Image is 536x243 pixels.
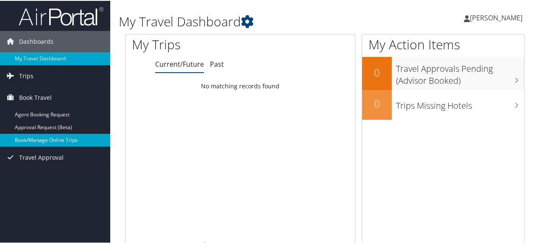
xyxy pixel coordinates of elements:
h3: Trips Missing Hotels [396,95,524,111]
a: 0Travel Approvals Pending (Advisor Booked) [362,56,524,89]
a: 0Trips Missing Hotels [362,89,524,119]
h2: 0 [362,96,392,110]
img: airportal-logo.png [19,6,103,25]
a: [PERSON_NAME] [464,4,531,30]
h1: My Action Items [362,35,524,53]
span: Trips [19,65,33,86]
span: Dashboards [19,30,53,51]
a: Past [210,59,224,68]
h2: 0 [362,65,392,79]
h1: My Travel Dashboard [119,12,394,30]
h1: My Trips [132,35,253,53]
a: Current/Future [155,59,204,68]
h3: Travel Approvals Pending (Advisor Booked) [396,58,524,86]
span: Book Travel [19,86,52,107]
span: [PERSON_NAME] [470,12,522,22]
span: Travel Approval [19,146,64,167]
td: No matching records found [126,78,355,93]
